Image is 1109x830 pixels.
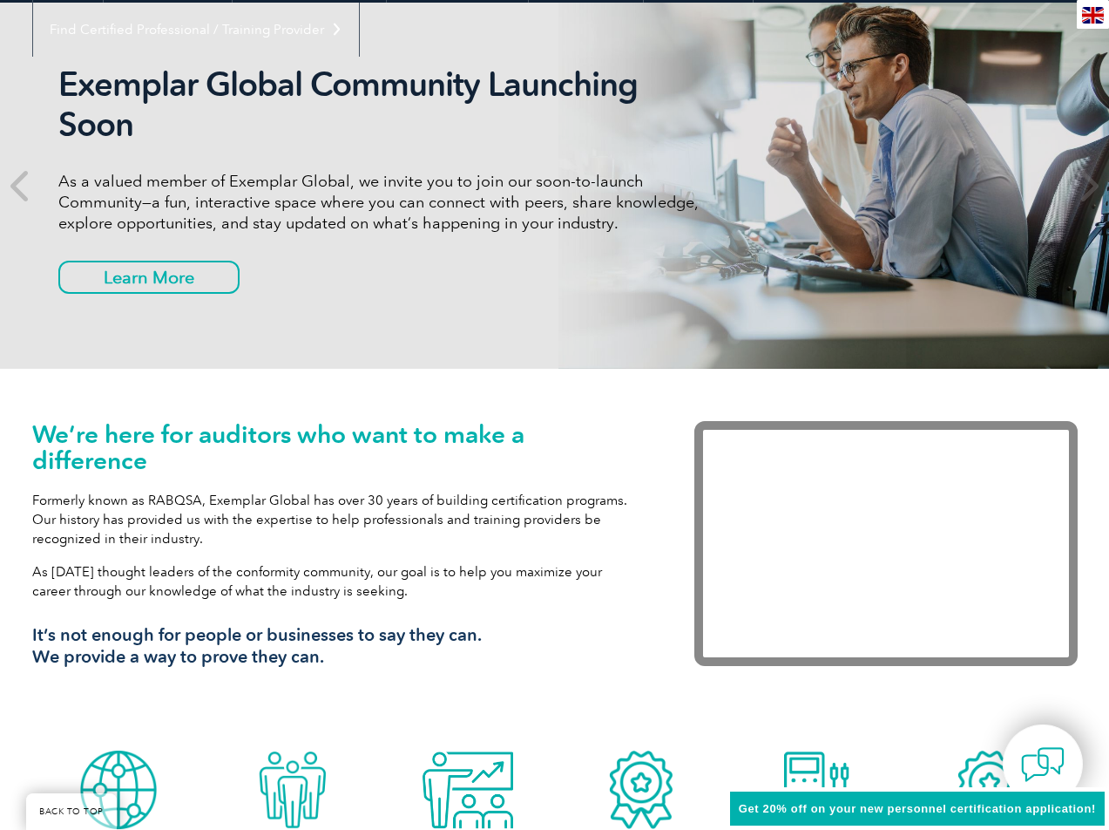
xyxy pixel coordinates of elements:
a: Find Certified Professional / Training Provider [33,3,359,57]
img: contact-chat.png [1021,743,1065,786]
p: Formerly known as RABQSA, Exemplar Global has over 30 years of building certification programs. O... [32,491,642,548]
p: As [DATE] thought leaders of the conformity community, our goal is to help you maximize your care... [32,562,642,601]
a: BACK TO TOP [26,793,117,830]
a: Learn More [58,261,240,294]
img: en [1082,7,1104,24]
h3: It’s not enough for people or businesses to say they can. We provide a way to prove they can. [32,624,642,668]
span: Get 20% off on your new personnel certification application! [739,802,1096,815]
iframe: Exemplar Global: Working together to make a difference [694,421,1078,666]
h2: Exemplar Global Community Launching Soon [58,65,712,145]
h1: We’re here for auditors who want to make a difference [32,421,642,473]
p: As a valued member of Exemplar Global, we invite you to join our soon-to-launch Community—a fun, ... [58,171,712,234]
